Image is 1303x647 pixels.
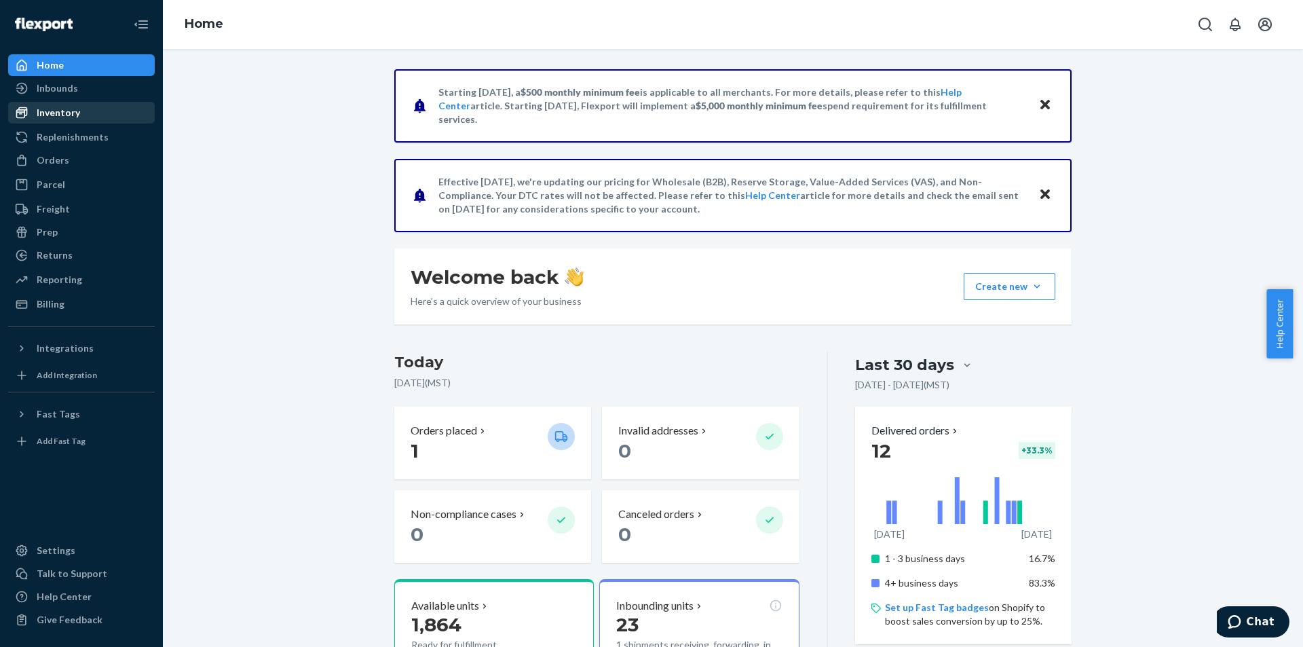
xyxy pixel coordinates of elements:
[8,244,155,266] a: Returns
[8,337,155,359] button: Integrations
[37,341,94,355] div: Integrations
[1036,185,1054,205] button: Close
[411,423,477,439] p: Orders placed
[8,77,155,99] a: Inbounds
[1029,577,1055,589] span: 83.3%
[37,178,65,191] div: Parcel
[616,598,694,614] p: Inbounding units
[8,221,155,243] a: Prep
[411,613,461,636] span: 1,864
[8,609,155,631] button: Give Feedback
[37,58,64,72] div: Home
[37,130,109,144] div: Replenishments
[8,54,155,76] a: Home
[438,86,1025,126] p: Starting [DATE], a is applicable to all merchants. For more details, please refer to this article...
[1266,289,1293,358] button: Help Center
[1036,96,1054,115] button: Close
[8,126,155,148] a: Replenishments
[1222,11,1249,38] button: Open notifications
[8,403,155,425] button: Fast Tags
[37,590,92,604] div: Help Center
[745,189,800,201] a: Help Center
[885,602,989,613] a: Set up Fast Tag badges
[1029,553,1055,564] span: 16.7%
[1251,11,1279,38] button: Open account menu
[874,528,905,541] p: [DATE]
[885,576,1019,590] p: 4+ business days
[37,613,102,627] div: Give Feedback
[8,198,155,220] a: Freight
[174,5,234,44] ol: breadcrumbs
[855,378,949,392] p: [DATE] - [DATE] ( MST )
[394,407,591,479] button: Orders placed 1
[8,269,155,291] a: Reporting
[8,293,155,315] a: Billing
[618,506,694,522] p: Canceled orders
[8,586,155,608] a: Help Center
[128,11,155,38] button: Close Navigation
[871,439,891,462] span: 12
[37,544,75,557] div: Settings
[1021,528,1052,541] p: [DATE]
[1192,11,1219,38] button: Open Search Box
[8,102,155,124] a: Inventory
[37,435,86,447] div: Add Fast Tag
[618,439,631,462] span: 0
[37,297,64,311] div: Billing
[618,423,698,439] p: Invalid addresses
[885,601,1055,628] p: on Shopify to boost sales conversion by up to 25%.
[8,365,155,386] a: Add Integration
[8,430,155,452] a: Add Fast Tag
[411,265,584,289] h1: Welcome back
[602,407,799,479] button: Invalid addresses 0
[37,369,97,381] div: Add Integration
[37,81,78,95] div: Inbounds
[411,506,516,522] p: Non-compliance cases
[1217,606,1289,640] iframe: Opens a widget where you can chat to one of our agents
[871,423,960,439] button: Delivered orders
[1019,442,1055,459] div: + 33.3 %
[855,354,954,375] div: Last 30 days
[394,376,799,390] p: [DATE] ( MST )
[37,407,80,421] div: Fast Tags
[696,100,823,111] span: $5,000 monthly minimum fee
[394,352,799,373] h3: Today
[37,567,107,580] div: Talk to Support
[37,153,69,167] div: Orders
[565,267,584,286] img: hand-wave emoji
[8,563,155,585] button: Talk to Support
[37,273,82,286] div: Reporting
[885,552,1019,566] p: 1 - 3 business days
[15,18,73,31] img: Flexport logo
[411,523,423,546] span: 0
[411,295,584,308] p: Here’s a quick overview of your business
[37,225,58,239] div: Prep
[37,202,70,216] div: Freight
[37,106,80,119] div: Inventory
[618,523,631,546] span: 0
[8,174,155,196] a: Parcel
[37,248,73,262] div: Returns
[602,490,799,563] button: Canceled orders 0
[8,540,155,561] a: Settings
[438,175,1025,216] p: Effective [DATE], we're updating our pricing for Wholesale (B2B), Reserve Storage, Value-Added Se...
[411,439,419,462] span: 1
[616,613,639,636] span: 23
[185,16,223,31] a: Home
[411,598,479,614] p: Available units
[964,273,1055,300] button: Create new
[521,86,640,98] span: $500 monthly minimum fee
[8,149,155,171] a: Orders
[394,490,591,563] button: Non-compliance cases 0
